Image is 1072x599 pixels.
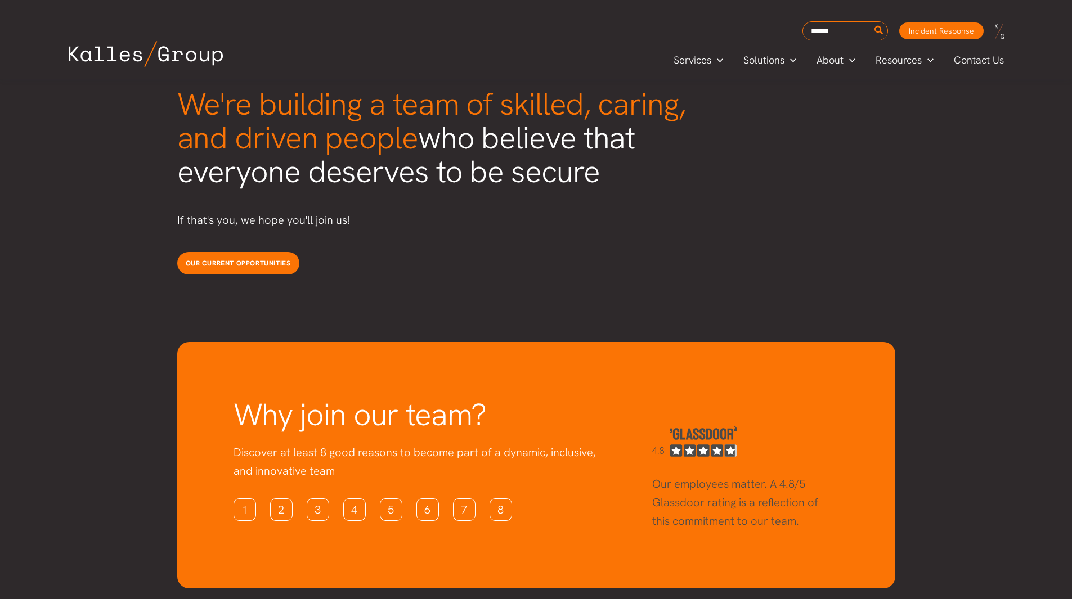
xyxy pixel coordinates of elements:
[416,498,439,521] a: 6
[234,398,607,432] h2: Why join our team?
[307,498,329,521] a: 3
[234,443,607,480] p: Discover at least 8 good reasons to become part of a dynamic, inclusive, and innovative team
[186,259,291,268] span: Our current opportunities
[784,52,796,69] span: Menu Toggle
[453,498,476,521] a: 7
[899,22,984,39] a: Incident Response
[944,52,1015,69] a: Contact Us
[872,22,886,40] button: Search
[234,498,256,521] a: 1
[177,84,685,192] span: who believe that everyone deserves to be secure
[663,52,733,69] a: ServicesMenu Toggle
[674,52,711,69] span: Services
[743,52,784,69] span: Solutions
[69,41,223,67] img: Kalles Group
[844,52,855,69] span: Menu Toggle
[922,52,934,69] span: Menu Toggle
[177,211,706,229] p: If that's you, we hope you'll join us!
[490,498,512,521] a: 8
[865,52,944,69] a: ResourcesMenu Toggle
[711,52,723,69] span: Menu Toggle
[177,252,299,274] a: Our current opportunities
[343,498,366,521] a: 4
[876,52,922,69] span: Resources
[954,52,1004,69] span: Contact Us
[270,498,293,521] a: 2
[652,426,737,456] img: Glassdoor rating of 4.8 out of 5
[380,498,402,521] a: 5
[817,52,844,69] span: About
[733,52,806,69] a: SolutionsMenu Toggle
[177,84,685,158] span: We're building a team of skilled, caring, and driven people
[806,52,865,69] a: AboutMenu Toggle
[652,475,833,530] p: Our employees matter. A 4.8/5 Glassdoor rating is a reflection of this commitment to our team.
[663,51,1015,69] nav: Primary Site Navigation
